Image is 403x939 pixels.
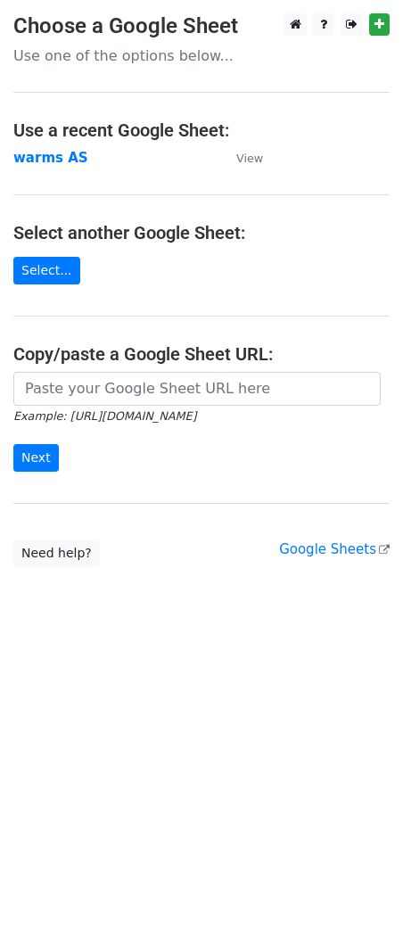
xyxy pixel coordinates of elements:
h4: Use a recent Google Sheet: [13,119,390,141]
p: Use one of the options below... [13,46,390,65]
a: View [218,150,263,166]
a: Google Sheets [279,541,390,557]
h4: Copy/paste a Google Sheet URL: [13,343,390,365]
a: Select... [13,257,80,284]
small: Example: [URL][DOMAIN_NAME] [13,409,196,423]
input: Paste your Google Sheet URL here [13,372,381,406]
h3: Choose a Google Sheet [13,13,390,39]
a: warms AS [13,150,88,166]
small: View [236,152,263,165]
h4: Select another Google Sheet: [13,222,390,243]
input: Next [13,444,59,472]
a: Need help? [13,540,100,567]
